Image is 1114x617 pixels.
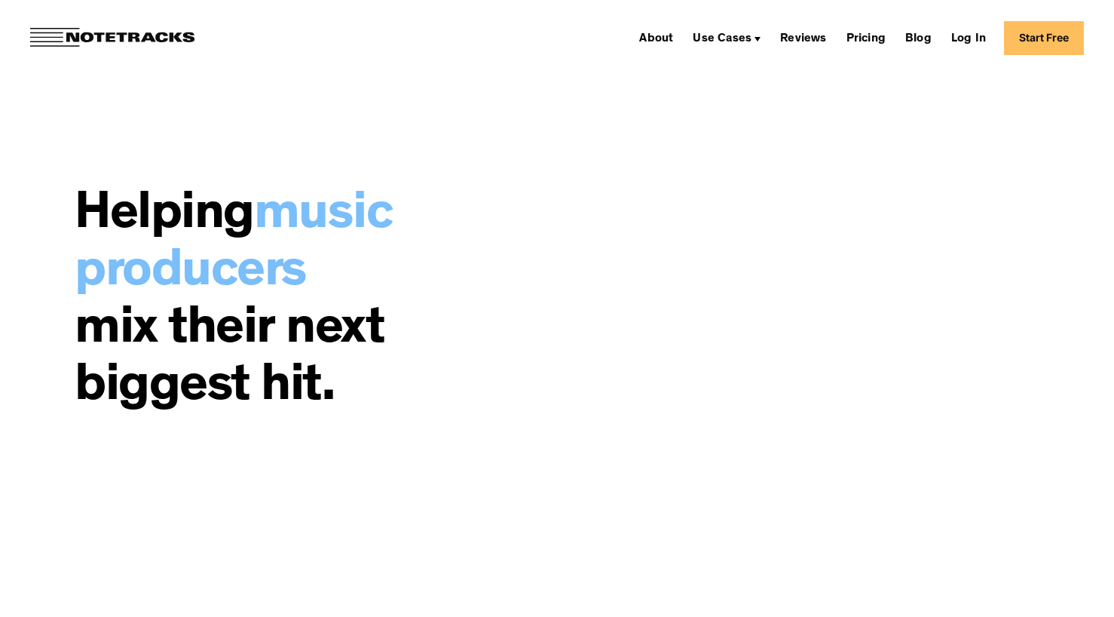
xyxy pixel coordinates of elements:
a: Start Free [1004,21,1084,55]
a: Log In [945,26,992,50]
h2: Helping mix their next biggest hit. [75,189,534,418]
a: Blog [899,26,938,50]
a: Pricing [840,26,892,50]
div: Use Cases [693,33,751,45]
a: Reviews [774,26,832,50]
a: About [633,26,679,50]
